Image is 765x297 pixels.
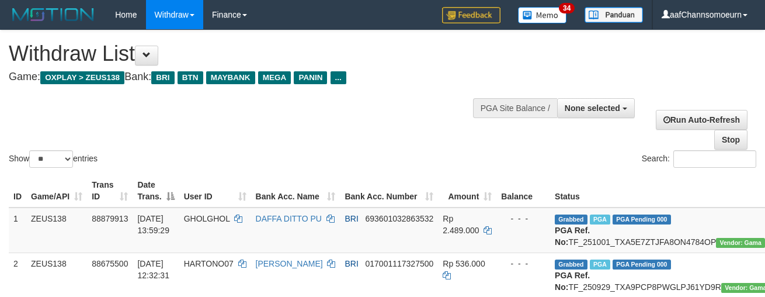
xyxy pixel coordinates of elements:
span: MEGA [258,71,291,84]
label: Show entries [9,150,98,168]
span: HARTONO07 [184,259,234,268]
button: None selected [557,98,635,118]
span: Rp 2.489.000 [443,214,479,235]
a: [PERSON_NAME] [256,259,323,268]
span: BRI [345,259,358,268]
span: Rp 536.000 [443,259,485,268]
span: Marked by aaftrukkakada [590,260,610,270]
th: Amount: activate to sort column ascending [438,174,496,208]
th: ID [9,174,26,208]
td: ZEUS138 [26,208,87,253]
a: DAFFA DITTO PU [256,214,322,223]
img: Feedback.jpg [442,7,500,23]
th: Bank Acc. Number: activate to sort column ascending [340,174,438,208]
span: Grabbed [555,260,587,270]
h1: Withdraw List [9,42,498,65]
span: Copy 017001117327500 to clipboard [365,259,433,268]
span: [DATE] 12:32:31 [137,259,169,280]
span: Marked by aafanarl [590,215,610,225]
select: Showentries [29,150,73,168]
div: - - - [501,213,545,225]
span: ... [331,71,346,84]
img: panduan.png [585,7,643,23]
b: PGA Ref. No: [555,271,590,292]
img: MOTION_logo.png [9,6,98,23]
span: [DATE] 13:59:29 [137,214,169,235]
th: Game/API: activate to sort column ascending [26,174,87,208]
input: Search: [673,150,756,168]
span: GHOLGHOL [184,214,230,223]
span: None selected [565,103,620,113]
span: BRI [345,214,358,223]
th: Trans ID: activate to sort column ascending [87,174,133,208]
span: 88879913 [92,214,128,223]
span: PANIN [294,71,327,84]
span: Vendor URL: https://trx31.1velocity.biz [716,238,765,248]
td: 1 [9,208,26,253]
h4: Game: Bank: [9,71,498,83]
span: Grabbed [555,215,587,225]
div: - - - [501,258,545,270]
span: PGA Pending [613,215,671,225]
span: OXPLAY > ZEUS138 [40,71,124,84]
th: Balance [496,174,550,208]
div: PGA Site Balance / [473,98,557,118]
span: BTN [178,71,203,84]
th: User ID: activate to sort column ascending [179,174,251,208]
label: Search: [642,150,756,168]
th: Bank Acc. Name: activate to sort column ascending [251,174,340,208]
b: PGA Ref. No: [555,226,590,247]
span: MAYBANK [206,71,255,84]
th: Date Trans.: activate to sort column descending [133,174,179,208]
span: 88675500 [92,259,128,268]
span: Copy 693601032863532 to clipboard [365,214,433,223]
img: Button%20Memo.svg [518,7,567,23]
a: Run Auto-Refresh [656,110,747,130]
span: PGA Pending [613,260,671,270]
span: 34 [559,3,575,13]
a: Stop [714,130,747,150]
span: BRI [151,71,174,84]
